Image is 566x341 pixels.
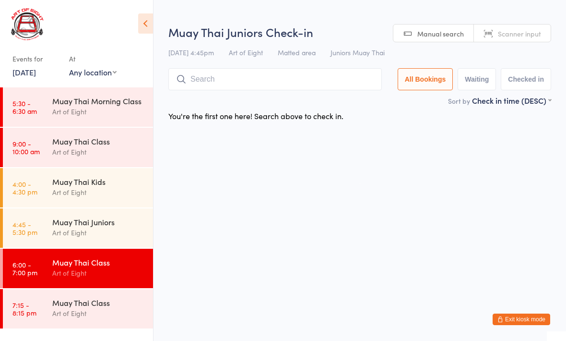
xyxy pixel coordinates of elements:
[12,220,37,236] time: 4:45 - 5:30 pm
[12,180,37,195] time: 4:00 - 4:30 pm
[12,140,40,155] time: 9:00 - 10:00 am
[12,261,37,276] time: 6:00 - 7:00 pm
[3,208,153,248] a: 4:45 -5:30 pmMuay Thai JuniorsArt of Eight
[417,29,464,38] span: Manual search
[229,48,263,57] span: Art of Eight
[3,249,153,288] a: 6:00 -7:00 pmMuay Thai ClassArt of Eight
[52,136,145,146] div: Muay Thai Class
[52,106,145,117] div: Art of Eight
[3,289,153,329] a: 7:15 -8:15 pmMuay Thai ClassArt of Eight
[493,314,550,325] button: Exit kiosk mode
[52,308,145,319] div: Art of Eight
[52,187,145,198] div: Art of Eight
[10,7,46,41] img: Art of Eight
[330,48,385,57] span: Juniors Muay Thai
[168,24,551,40] h2: Muay Thai Juniors Check-in
[52,227,145,238] div: Art of Eight
[168,68,382,90] input: Search
[52,268,145,279] div: Art of Eight
[3,87,153,127] a: 5:30 -6:30 amMuay Thai Morning ClassArt of Eight
[52,146,145,158] div: Art of Eight
[168,48,214,57] span: [DATE] 4:45pm
[498,29,541,38] span: Scanner input
[278,48,316,57] span: Matted area
[12,99,37,115] time: 5:30 - 6:30 am
[448,96,470,106] label: Sort by
[12,301,36,317] time: 7:15 - 8:15 pm
[69,51,117,67] div: At
[52,176,145,187] div: Muay Thai Kids
[52,217,145,227] div: Muay Thai Juniors
[398,68,453,90] button: All Bookings
[168,110,343,121] div: You're the first one here! Search above to check in.
[52,297,145,308] div: Muay Thai Class
[12,67,36,77] a: [DATE]
[3,128,153,167] a: 9:00 -10:00 amMuay Thai ClassArt of Eight
[472,95,551,106] div: Check in time (DESC)
[12,51,59,67] div: Events for
[52,96,145,106] div: Muay Thai Morning Class
[52,257,145,268] div: Muay Thai Class
[501,68,551,90] button: Checked in
[458,68,496,90] button: Waiting
[69,67,117,77] div: Any location
[3,168,153,207] a: 4:00 -4:30 pmMuay Thai KidsArt of Eight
